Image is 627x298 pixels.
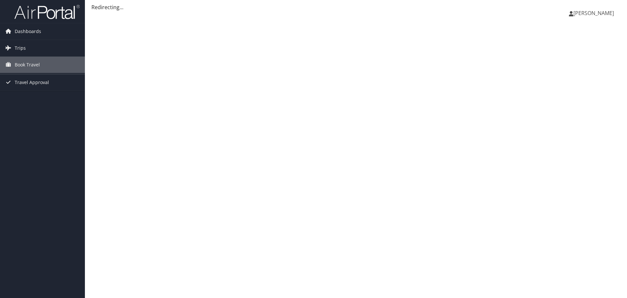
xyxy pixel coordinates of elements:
[14,4,80,20] img: airportal-logo.png
[15,57,40,73] span: Book Travel
[91,3,620,11] div: Redirecting...
[15,23,41,40] span: Dashboards
[15,74,49,91] span: Travel Approval
[15,40,26,56] span: Trips
[569,3,620,23] a: [PERSON_NAME]
[573,9,614,17] span: [PERSON_NAME]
